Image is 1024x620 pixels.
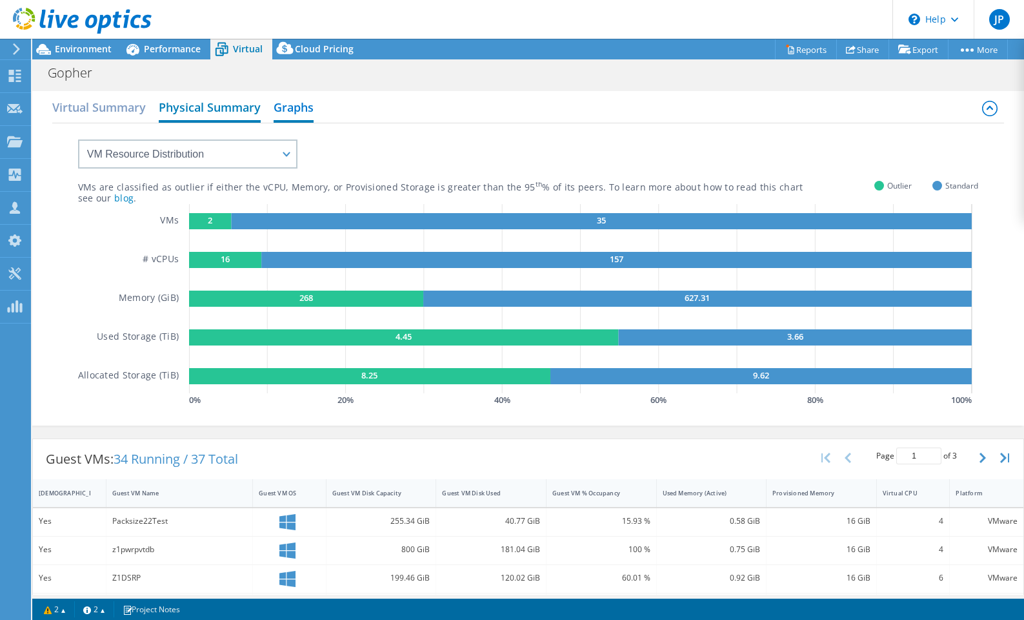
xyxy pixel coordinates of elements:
text: 2 [208,214,212,226]
div: Packsize22Test [112,514,246,528]
text: 100 % [951,394,972,406]
div: Platform [956,489,1002,497]
a: blog [114,192,134,204]
h5: Allocated Storage (TiB) [78,368,179,384]
h5: Used Storage (TiB) [97,329,179,346]
div: Virtual CPU [883,489,929,497]
div: Yes [39,514,100,528]
svg: \n [909,14,920,25]
div: VMware [956,514,1018,528]
span: 34 Running / 37 Total [114,450,238,468]
div: 0.75 GiB [663,542,761,557]
div: 16 GiB [772,514,870,528]
sup: th [536,180,543,189]
text: 80 % [807,394,823,406]
div: 0.58 GiB [663,514,761,528]
text: 8.25 [362,369,378,381]
div: 255.34 GiB [332,514,430,528]
div: 6 [883,571,944,585]
a: 2 [35,601,75,617]
div: VMs are classified as outlier if either the vCPU, Memory, or Provisioned Storage is greater than ... [78,181,875,194]
div: Guest VM % Occupancy [552,489,635,497]
text: 40 % [494,394,510,406]
text: 0 % [189,394,201,406]
div: 181.04 GiB [442,542,540,557]
span: JP [989,9,1010,30]
text: 16 [221,253,230,265]
text: 627.31 [685,292,710,304]
div: Used Memory (Active) [663,489,745,497]
span: Environment [55,43,112,55]
text: 3.66 [787,331,803,342]
input: jump to page [896,448,941,464]
div: [DEMOGRAPHIC_DATA] [39,489,85,497]
text: 268 [299,292,313,304]
text: 20 % [337,394,354,406]
div: z1pwrpvtdb [112,542,246,557]
a: Project Notes [114,601,189,617]
div: Yes [39,571,100,585]
text: 157 [610,253,623,265]
div: Z1DSRP [112,571,246,585]
div: 0.92 GiB [663,571,761,585]
h2: Physical Summary [159,94,261,123]
div: Guest VM Disk Capacity [332,489,415,497]
div: Guest VMs: [33,439,251,479]
a: 2 [74,601,114,617]
div: Guest VM Disk Used [442,489,525,497]
span: Outlier [887,178,912,193]
text: 9.62 [753,369,769,381]
div: 16 GiB [772,542,870,557]
span: 3 [952,450,957,461]
div: VMware [956,542,1018,557]
text: 35 [597,214,606,226]
h1: Gopher [42,66,112,80]
div: 199.46 GiB [332,571,430,585]
div: 40.77 GiB [442,514,540,528]
div: 120.02 GiB [442,571,540,585]
a: Export [888,39,949,59]
div: 4 [883,542,944,557]
span: Virtual [233,43,263,55]
div: Guest VM Name [112,489,231,497]
h2: Graphs [274,94,314,123]
a: Reports [775,39,837,59]
svg: GaugeChartPercentageAxisTexta [189,393,978,406]
text: 60 % [650,394,667,406]
div: Provisioned Memory [772,489,855,497]
h5: VMs [160,213,179,229]
a: More [948,39,1008,59]
a: Share [836,39,889,59]
div: 16 GiB [772,571,870,585]
div: 100 % [552,542,650,557]
h2: Virtual Summary [52,94,146,120]
div: 60.01 % [552,571,650,585]
span: Cloud Pricing [295,43,354,55]
div: VMware [956,571,1018,585]
span: Standard [945,178,978,193]
div: 15.93 % [552,514,650,528]
h5: # vCPUs [143,252,179,268]
span: Page of [876,448,957,464]
div: Guest VM OS [259,489,305,497]
span: Performance [144,43,201,55]
div: 800 GiB [332,542,430,557]
text: 4.45 [396,331,412,342]
h5: Memory (GiB) [119,291,179,307]
div: Yes [39,542,100,557]
div: 4 [883,514,944,528]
